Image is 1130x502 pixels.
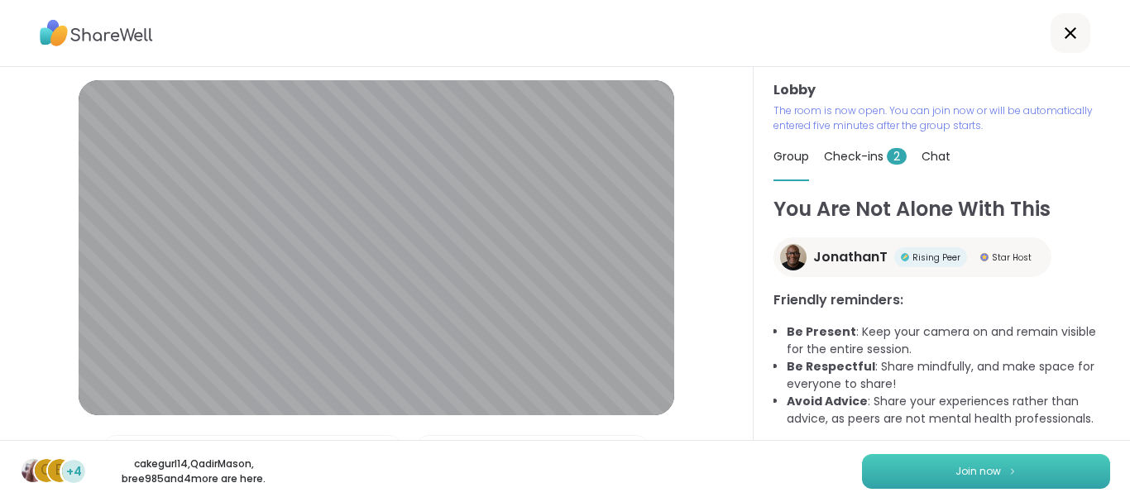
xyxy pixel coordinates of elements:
[824,148,907,165] span: Check-ins
[773,148,809,165] span: Group
[132,436,136,469] span: |
[773,80,1110,100] h3: Lobby
[780,244,807,270] img: JonathanT
[787,323,1110,358] li: : Keep your camera on and remain visible for the entire session.
[787,358,1110,393] li: : Share mindfully, and make space for everyone to share!
[787,323,856,340] b: Be Present
[787,358,875,375] b: Be Respectful
[41,460,52,481] span: Q
[773,194,1110,224] h1: You Are Not Alone With This
[787,393,868,409] b: Avoid Advice
[1008,466,1017,476] img: ShareWell Logomark
[912,251,960,264] span: Rising Peer
[55,460,64,481] span: b
[66,463,82,480] span: +4
[423,436,438,469] img: Camera
[901,253,909,261] img: Rising Peer
[110,436,125,469] img: Microphone
[862,454,1110,489] button: Join now
[773,237,1051,277] a: JonathanTJonathanTRising PeerRising PeerStar HostStar Host
[980,253,989,261] img: Star Host
[444,436,448,469] span: |
[955,464,1001,479] span: Join now
[922,148,950,165] span: Chat
[773,290,1110,310] h3: Friendly reminders:
[813,247,888,267] span: JonathanT
[887,148,907,165] span: 2
[40,14,153,52] img: ShareWell Logo
[787,393,1110,428] li: : Share your experiences rather than advice, as peers are not mental health professionals.
[992,251,1032,264] span: Star Host
[22,459,45,482] img: cakegurl14
[101,457,286,486] p: cakegurl14 , QadirMason , bree985 and 4 more are here.
[773,103,1110,133] p: The room is now open. You can join now or will be automatically entered five minutes after the gr...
